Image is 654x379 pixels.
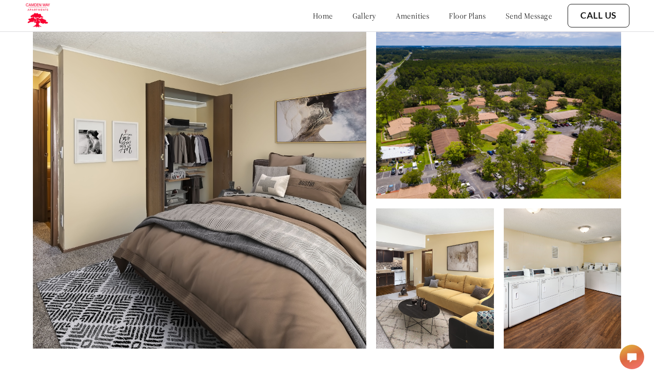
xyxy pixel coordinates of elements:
img: Alt text [376,13,621,199]
img: Alt text [376,208,494,349]
a: amenities [396,11,430,21]
a: Call Us [580,10,617,21]
a: gallery [353,11,376,21]
button: Call Us [568,4,629,27]
img: camden_logo.png [25,2,51,29]
a: send message [506,11,552,21]
a: floor plans [449,11,486,21]
img: Alt text [504,208,622,349]
img: Alt text [33,13,366,349]
a: home [313,11,333,21]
